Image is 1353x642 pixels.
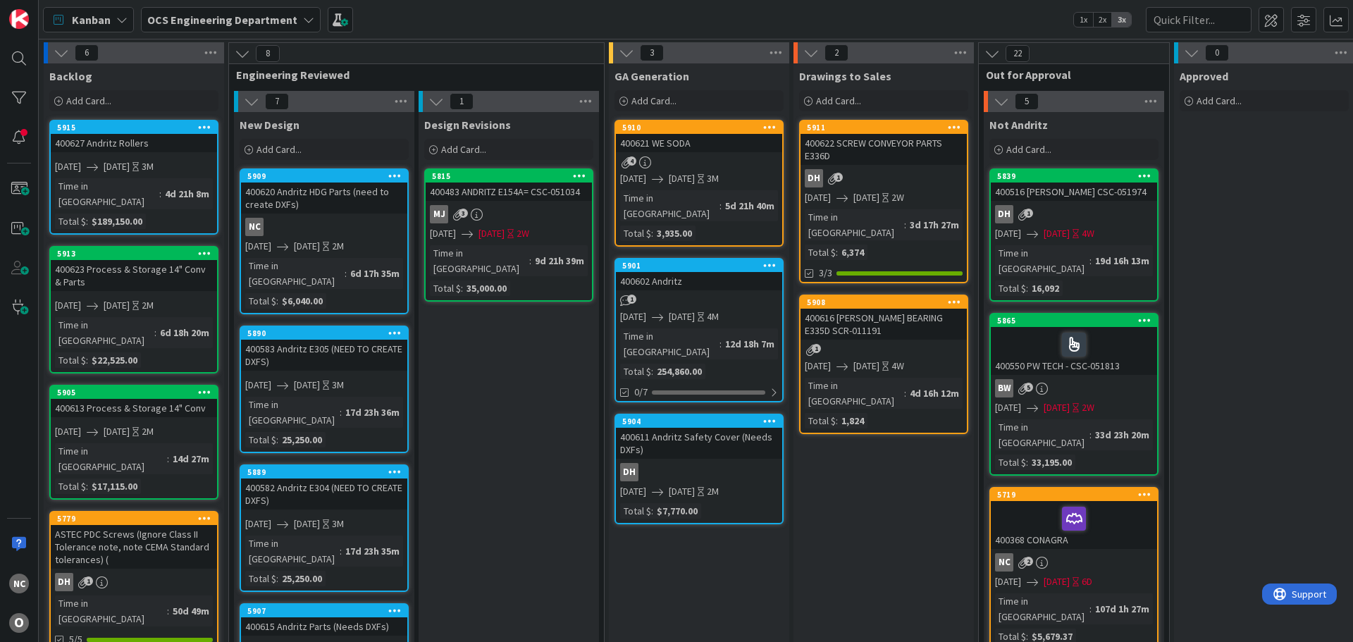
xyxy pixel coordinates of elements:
div: 5908 [801,296,967,309]
div: 400613 Process & Storage 14" Conv [51,399,217,417]
div: Time in [GEOGRAPHIC_DATA] [995,419,1089,450]
div: NC [991,553,1157,572]
div: 5915400627 Andritz Rollers [51,121,217,152]
span: : [651,364,653,379]
span: : [86,214,88,229]
span: : [340,543,342,559]
span: : [529,253,531,268]
a: 5901400602 Andritz[DATE][DATE]4MTime in [GEOGRAPHIC_DATA]:12d 18h 7mTotal $:254,860.000/7 [614,258,784,402]
div: 5905 [51,386,217,399]
b: OCS Engineering Department [147,13,297,27]
div: 4d 21h 8m [161,186,213,202]
div: 2W [891,190,904,205]
div: 5907 [247,606,407,616]
span: Add Card... [257,143,302,156]
a: 5908400616 [PERSON_NAME] BEARING E335D SCR-011191[DATE][DATE]4WTime in [GEOGRAPHIC_DATA]:4d 16h 1... [799,295,968,434]
span: : [86,352,88,368]
div: 400627 Andritz Rollers [51,134,217,152]
span: 1 [627,295,636,304]
span: [DATE] [104,424,130,439]
span: [DATE] [294,378,320,393]
span: : [836,413,838,428]
div: 3,935.00 [653,226,696,241]
span: : [340,405,342,420]
div: 5904 [616,415,782,428]
div: 5d 21h 40m [722,198,778,214]
img: Visit kanbanzone.com [9,9,29,29]
div: BW [991,379,1157,397]
div: 5719400368 CONAGRA [991,488,1157,549]
div: NC [9,574,29,593]
div: Total $ [55,479,86,494]
span: : [86,479,88,494]
div: 5910400621 WE SODA [616,121,782,152]
div: Total $ [995,280,1026,296]
a: 5911400622 SCREW CONVEYOR PARTS E336DDH[DATE][DATE]2WTime in [GEOGRAPHIC_DATA]:3d 17h 27mTotal $:... [799,120,968,283]
div: 5901 [622,261,782,271]
div: Time in [GEOGRAPHIC_DATA] [430,245,529,276]
a: 5913400623 Process & Storage 14" Conv & Parts[DATE][DATE]2MTime in [GEOGRAPHIC_DATA]:6d 18h 20mTo... [49,246,218,374]
span: : [1026,455,1028,470]
span: Design Revisions [424,118,511,132]
div: 5905400613 Process & Storage 14" Conv [51,386,217,417]
span: 0/7 [634,385,648,400]
div: ASTEC PDC Screws (Ignore Class II Tolerance note, note CEMA Standard tolerances) ( [51,525,217,569]
div: 5907400615 Andritz Parts (Needs DXFs) [241,605,407,636]
span: New Design [240,118,299,132]
div: $6,040.00 [278,293,326,309]
span: Drawings to Sales [799,69,891,83]
span: : [836,245,838,260]
span: Add Card... [441,143,486,156]
div: 33d 23h 20m [1092,427,1153,443]
div: 5889 [241,466,407,479]
div: 2M [142,424,154,439]
a: 5815400483 ANDRITZ E154A= CSC-051034MJ[DATE][DATE]2WTime in [GEOGRAPHIC_DATA]:9d 21h 39mTotal $:3... [424,168,593,302]
span: [DATE] [245,517,271,531]
div: 5889400582 Andritz E304 (NEED TO CREATE DXFS) [241,466,407,510]
div: 3M [332,517,344,531]
span: 22 [1006,45,1030,62]
span: 0 [1205,44,1229,61]
div: 4W [1082,226,1094,241]
span: [DATE] [1044,574,1070,589]
div: 400623 Process & Storage 14" Conv & Parts [51,260,217,291]
span: : [167,603,169,619]
span: 1x [1074,13,1093,27]
div: 5908400616 [PERSON_NAME] BEARING E335D SCR-011191 [801,296,967,340]
div: 4d 16h 12m [906,385,963,401]
div: 5913400623 Process & Storage 14" Conv & Parts [51,247,217,291]
span: 6 [75,44,99,61]
span: 2x [1093,13,1112,27]
div: DH [991,205,1157,223]
div: 5901400602 Andritz [616,259,782,290]
div: Total $ [245,293,276,309]
div: 25,250.00 [278,432,326,447]
span: [DATE] [55,424,81,439]
span: Approved [1180,69,1228,83]
span: [DATE] [669,309,695,324]
span: 1 [84,576,93,586]
span: : [651,226,653,241]
span: [DATE] [669,171,695,186]
span: [DATE] [995,226,1021,241]
div: 5839400516 [PERSON_NAME] CSC-051974 [991,170,1157,201]
span: : [167,451,169,467]
div: 5865400550 PW TECH - CSC-051813 [991,314,1157,375]
input: Quick Filter... [1146,7,1252,32]
div: 400615 Andritz Parts (Needs DXFs) [241,617,407,636]
div: 3d 17h 27m [906,217,963,233]
div: MJ [426,205,592,223]
div: 16,092 [1028,280,1063,296]
div: NC [241,218,407,236]
div: 400516 [PERSON_NAME] CSC-051974 [991,183,1157,201]
div: 6D [1082,574,1092,589]
div: 5779 [51,512,217,525]
div: MJ [430,205,448,223]
span: 1 [450,93,474,110]
div: 5909400620 Andritz HDG Parts (need to create DXFs) [241,170,407,214]
div: 12d 18h 7m [722,336,778,352]
span: [DATE] [245,239,271,254]
span: Support [30,2,64,19]
div: $17,115.00 [88,479,141,494]
div: 5865 [997,316,1157,326]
